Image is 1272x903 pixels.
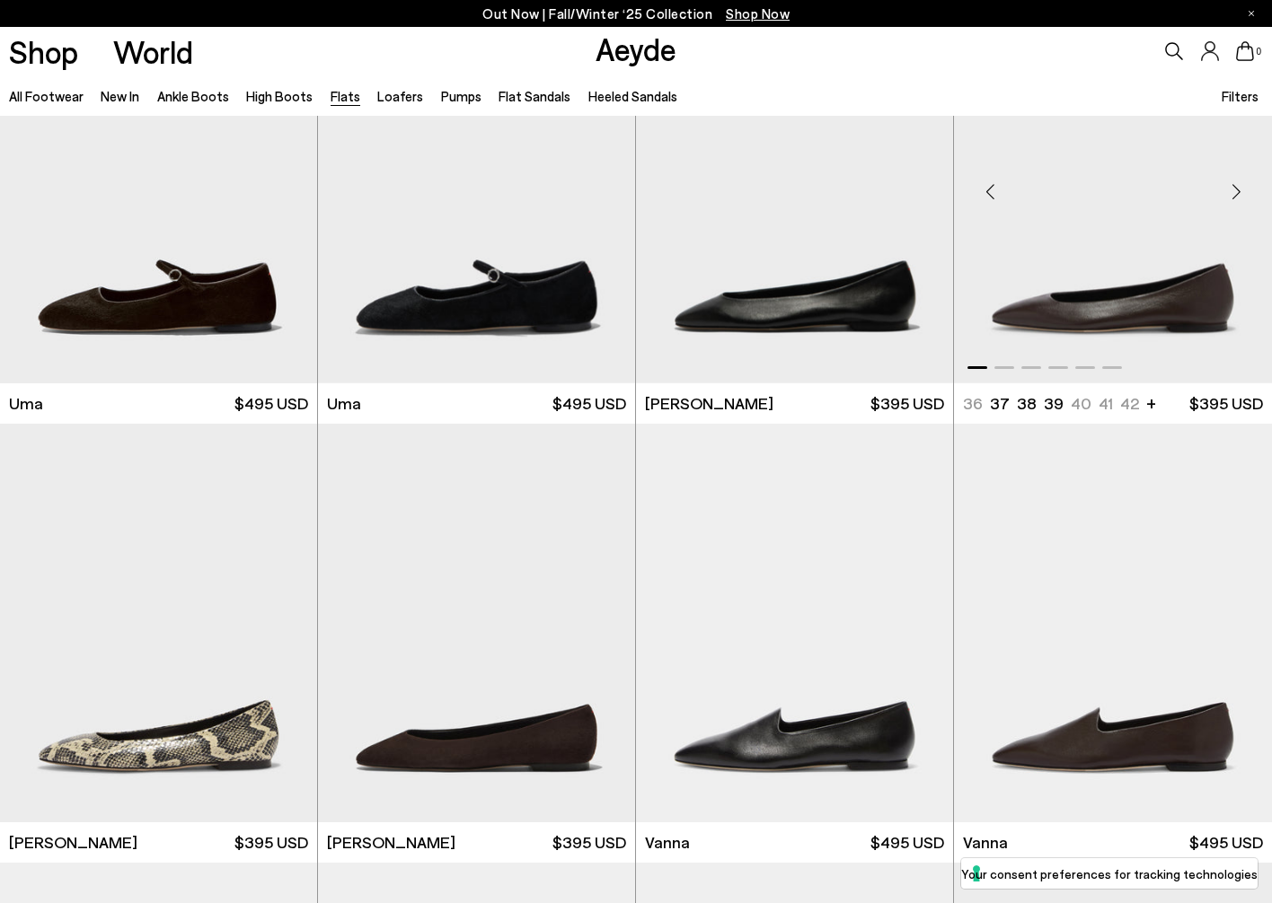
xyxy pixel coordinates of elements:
span: $495 USD [870,831,944,854]
button: Your consent preferences for tracking technologies [961,858,1258,889]
img: Ellie Suede Almond-Toe Flats [318,424,635,822]
a: Loafers [377,88,423,104]
a: World [113,36,193,67]
a: Aeyde [596,30,676,67]
p: Out Now | Fall/Winter ‘25 Collection [482,3,790,25]
a: Vanna $495 USD [954,822,1272,863]
span: $395 USD [552,831,626,854]
span: $395 USD [1189,392,1263,415]
a: Ankle Boots [157,88,229,104]
span: [PERSON_NAME] [645,392,773,415]
span: $495 USD [552,392,626,415]
a: 0 [1236,41,1254,61]
img: Vanna Almond-Toe Loafers [954,424,1272,822]
label: Your consent preferences for tracking technologies [961,864,1258,883]
li: 37 [990,392,1010,415]
span: $495 USD [1189,831,1263,854]
a: Heeled Sandals [588,88,677,104]
a: Shop [9,36,78,67]
span: $495 USD [234,392,308,415]
span: Uma [9,392,43,415]
a: All Footwear [9,88,84,104]
span: Uma [327,392,361,415]
span: [PERSON_NAME] [9,831,137,854]
img: Vanna Almond-Toe Loafers [636,424,953,822]
span: Navigate to /collections/new-in [726,5,790,22]
li: 39 [1044,392,1064,415]
a: Uma $495 USD [318,383,635,424]
span: Vanna [963,831,1008,854]
li: 38 [1017,392,1037,415]
a: [PERSON_NAME] $395 USD [318,822,635,863]
a: High Boots [246,88,313,104]
ul: variant [963,392,1134,415]
div: Next slide [1209,164,1263,218]
a: Flats [331,88,360,104]
span: [PERSON_NAME] [327,831,455,854]
li: + [1146,390,1156,415]
span: $395 USD [234,831,308,854]
a: Pumps [441,88,481,104]
div: Previous slide [963,164,1017,218]
a: 36 37 38 39 40 41 42 + $395 USD [954,383,1272,424]
a: [PERSON_NAME] $395 USD [636,383,953,424]
span: $395 USD [870,392,944,415]
span: Filters [1222,88,1259,104]
a: Flat Sandals [499,88,570,104]
a: New In [101,88,139,104]
span: 0 [1254,47,1263,57]
span: Vanna [645,831,690,854]
a: Vanna $495 USD [636,822,953,863]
